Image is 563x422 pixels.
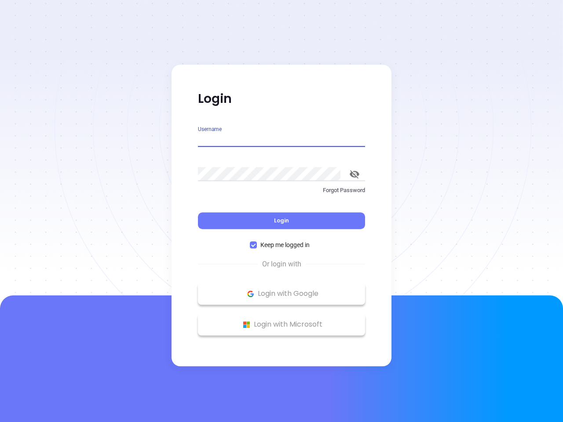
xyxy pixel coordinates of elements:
[202,287,361,300] p: Login with Google
[274,217,289,224] span: Login
[198,212,365,229] button: Login
[344,164,365,185] button: toggle password visibility
[241,319,252,330] img: Microsoft Logo
[245,288,256,299] img: Google Logo
[202,318,361,331] p: Login with Microsoft
[198,283,365,305] button: Google Logo Login with Google
[198,313,365,335] button: Microsoft Logo Login with Microsoft
[198,127,222,132] label: Username
[198,186,365,195] p: Forgot Password
[257,240,313,250] span: Keep me logged in
[258,259,306,269] span: Or login with
[198,91,365,107] p: Login
[198,186,365,202] a: Forgot Password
